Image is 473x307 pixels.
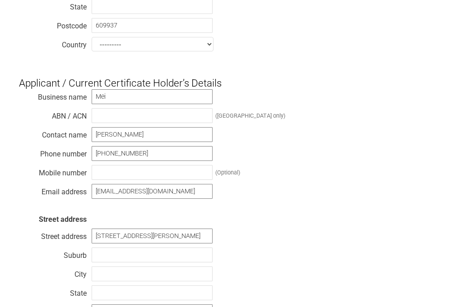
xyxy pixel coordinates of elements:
[19,166,87,175] div: Mobile number
[19,230,87,239] div: Street address
[19,0,87,9] div: State
[19,287,87,296] div: State
[19,62,454,89] h3: Applicant / Current Certificate Holder’s Details
[19,185,87,194] div: Email address
[19,91,87,100] div: Business name
[19,128,87,137] div: Contact name
[215,169,240,176] div: (Optional)
[19,147,87,156] div: Phone number
[19,249,87,258] div: Suburb
[19,38,87,47] div: Country
[39,215,87,224] strong: Street address
[215,112,285,119] div: ([GEOGRAPHIC_DATA] only)
[19,110,87,119] div: ABN / ACN
[19,268,87,277] div: City
[19,19,87,28] div: Postcode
